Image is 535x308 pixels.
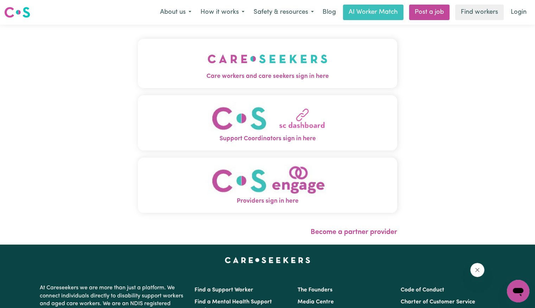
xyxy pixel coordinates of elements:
a: Media Centre [298,299,334,305]
span: Support Coordinators sign in here [138,134,397,143]
a: Find workers [455,5,504,20]
button: Safety & resources [249,5,318,20]
a: Blog [318,5,340,20]
a: AI Worker Match [343,5,403,20]
a: Find a Support Worker [195,287,253,293]
a: Code of Conduct [401,287,444,293]
span: Need any help? [4,5,43,11]
a: Login [507,5,531,20]
a: The Founders [298,287,332,293]
button: Providers sign in here [138,158,397,213]
iframe: Close message [470,263,484,277]
img: Careseekers logo [4,6,30,19]
a: Post a job [409,5,450,20]
iframe: Button to launch messaging window [507,280,529,302]
a: Careseekers logo [4,4,30,20]
a: Careseekers home page [225,257,310,263]
span: Care workers and care seekers sign in here [138,72,397,81]
button: About us [155,5,196,20]
span: Providers sign in here [138,197,397,206]
button: Support Coordinators sign in here [138,95,397,150]
a: Become a partner provider [311,229,397,236]
button: Care workers and care seekers sign in here [138,39,397,88]
a: Charter of Customer Service [401,299,475,305]
button: How it works [196,5,249,20]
